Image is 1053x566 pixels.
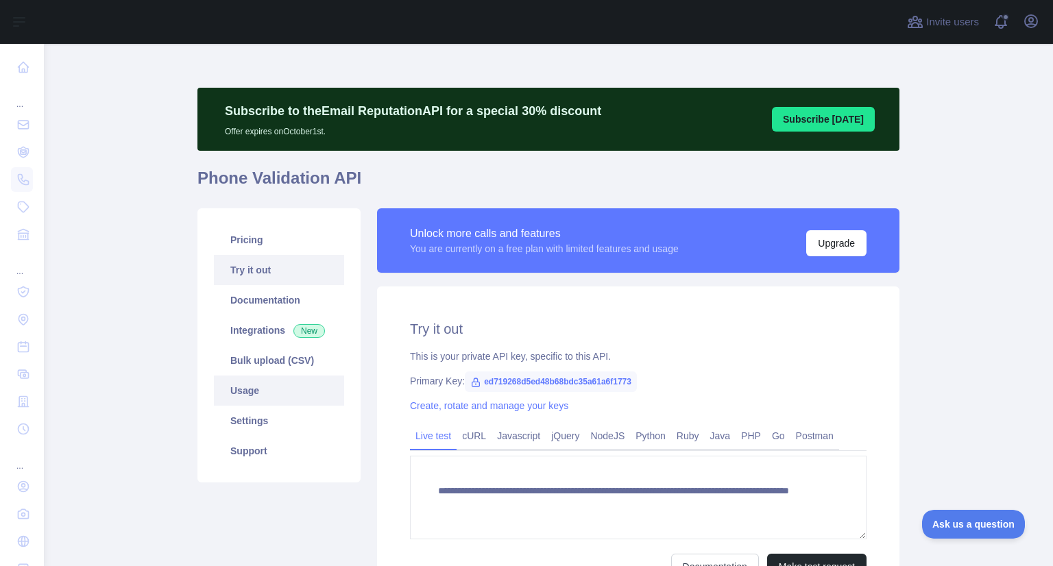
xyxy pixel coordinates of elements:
[214,255,344,285] a: Try it out
[214,345,344,376] a: Bulk upload (CSV)
[465,371,637,392] span: ed719268d5ed48b68bdc35a61a6f1773
[293,324,325,338] span: New
[214,376,344,406] a: Usage
[457,425,492,447] a: cURL
[546,425,585,447] a: jQuery
[904,11,982,33] button: Invite users
[410,319,867,339] h2: Try it out
[671,425,705,447] a: Ruby
[736,425,766,447] a: PHP
[922,510,1026,539] iframe: Toggle Customer Support
[214,315,344,345] a: Integrations New
[766,425,790,447] a: Go
[806,230,867,256] button: Upgrade
[11,82,33,110] div: ...
[585,425,630,447] a: NodeJS
[772,107,875,132] button: Subscribe [DATE]
[214,225,344,255] a: Pricing
[790,425,839,447] a: Postman
[11,444,33,471] div: ...
[214,285,344,315] a: Documentation
[410,400,568,411] a: Create, rotate and manage your keys
[705,425,736,447] a: Java
[926,14,979,30] span: Invite users
[11,249,33,277] div: ...
[225,101,601,121] p: Subscribe to the Email Reputation API for a special 30 % discount
[410,225,679,242] div: Unlock more calls and features
[214,406,344,436] a: Settings
[410,425,457,447] a: Live test
[225,121,601,137] p: Offer expires on October 1st.
[410,242,679,256] div: You are currently on a free plan with limited features and usage
[410,349,867,363] div: This is your private API key, specific to this API.
[630,425,671,447] a: Python
[214,436,344,466] a: Support
[492,425,546,447] a: Javascript
[410,374,867,388] div: Primary Key:
[197,167,899,200] h1: Phone Validation API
